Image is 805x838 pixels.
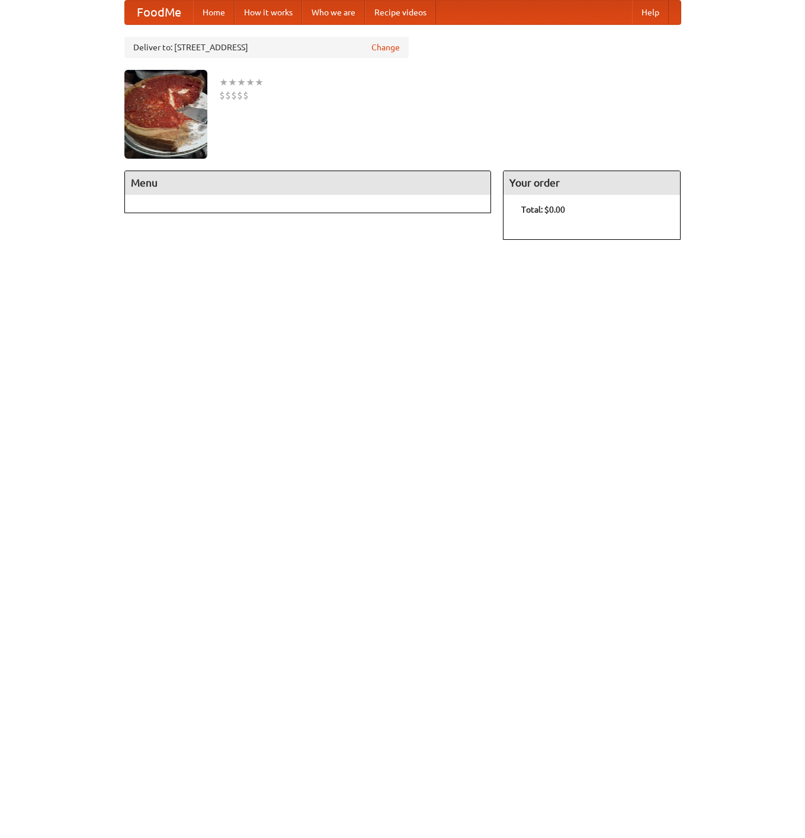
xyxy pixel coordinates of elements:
a: FoodMe [125,1,193,24]
li: $ [237,89,243,102]
li: $ [225,89,231,102]
li: ★ [228,76,237,89]
div: Deliver to: [STREET_ADDRESS] [124,37,409,58]
a: Recipe videos [365,1,436,24]
li: $ [219,89,225,102]
li: ★ [255,76,264,89]
a: How it works [235,1,302,24]
li: ★ [246,76,255,89]
a: Help [632,1,669,24]
h4: Menu [125,171,491,195]
img: angular.jpg [124,70,207,159]
h4: Your order [503,171,680,195]
a: Who we are [302,1,365,24]
li: ★ [219,76,228,89]
li: $ [243,89,249,102]
li: $ [231,89,237,102]
b: Total: $0.00 [521,205,565,214]
li: ★ [237,76,246,89]
a: Change [371,41,400,53]
a: Home [193,1,235,24]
